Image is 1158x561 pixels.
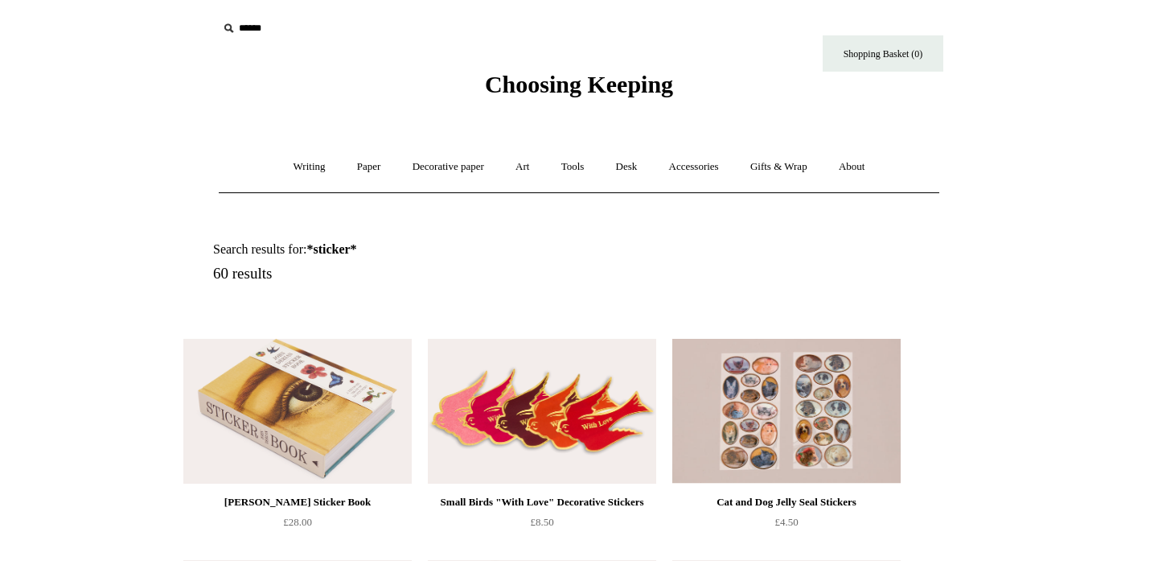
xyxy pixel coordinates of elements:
[823,35,943,72] a: Shopping Basket (0)
[485,71,673,97] span: Choosing Keeping
[501,146,544,188] a: Art
[602,146,652,188] a: Desk
[183,339,412,484] a: John Derian Sticker Book John Derian Sticker Book
[279,146,340,188] a: Writing
[432,493,652,512] div: Small Birds "With Love" Decorative Stickers
[343,146,396,188] a: Paper
[676,493,897,512] div: Cat and Dog Jelly Seal Stickers
[183,339,412,484] img: John Derian Sticker Book
[655,146,733,188] a: Accessories
[672,493,901,559] a: Cat and Dog Jelly Seal Stickers £4.50
[485,84,673,95] a: Choosing Keeping
[428,493,656,559] a: Small Birds "With Love" Decorative Stickers £8.50
[398,146,499,188] a: Decorative paper
[824,146,880,188] a: About
[183,493,412,559] a: [PERSON_NAME] Sticker Book £28.00
[672,339,901,484] img: Cat and Dog Jelly Seal Stickers
[774,516,798,528] span: £4.50
[428,339,656,484] img: Small Birds "With Love" Decorative Stickers
[187,493,408,512] div: [PERSON_NAME] Sticker Book
[547,146,599,188] a: Tools
[736,146,822,188] a: Gifts & Wrap
[213,241,597,257] h1: Search results for:
[283,516,312,528] span: £28.00
[213,265,597,283] h5: 60 results
[672,339,901,484] a: Cat and Dog Jelly Seal Stickers Cat and Dog Jelly Seal Stickers
[530,516,553,528] span: £8.50
[428,339,656,484] a: Small Birds "With Love" Decorative Stickers Small Birds "With Love" Decorative Stickers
